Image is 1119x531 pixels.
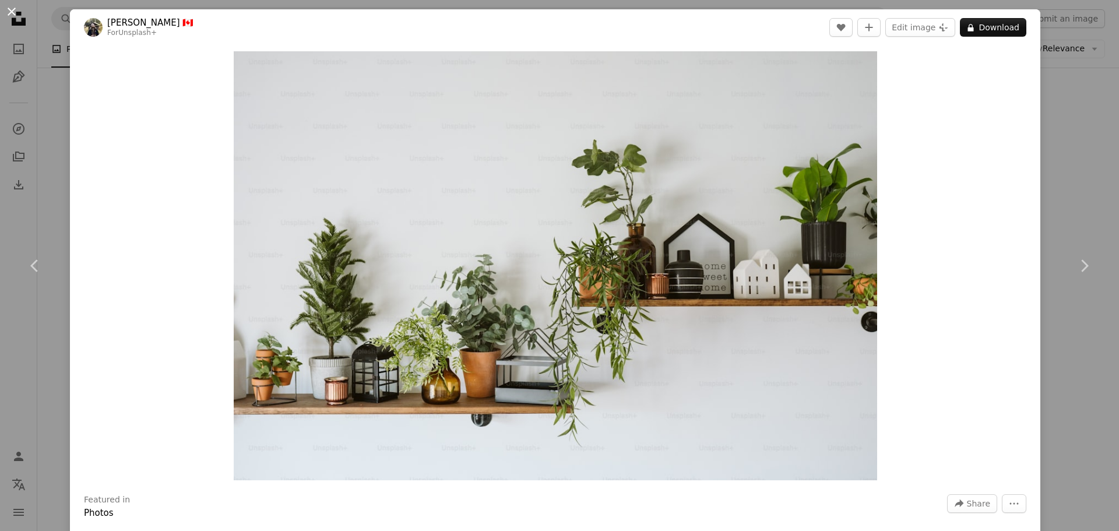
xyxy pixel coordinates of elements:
button: Like [829,18,853,37]
div: For [107,29,193,38]
span: Share [967,495,990,512]
img: a shelf filled with potted plants on top of a white wall [234,51,877,480]
button: More Actions [1002,494,1026,513]
a: Photos [84,508,114,518]
button: Add to Collection [857,18,881,37]
a: Next [1049,210,1119,322]
button: Zoom in on this image [234,51,877,480]
button: Download [960,18,1026,37]
img: Go to Jason Hawke 🇨🇦's profile [84,18,103,37]
button: Edit image [885,18,955,37]
a: [PERSON_NAME] 🇨🇦 [107,17,193,29]
button: Share this image [947,494,997,513]
a: Unsplash+ [118,29,157,37]
h3: Featured in [84,494,130,506]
